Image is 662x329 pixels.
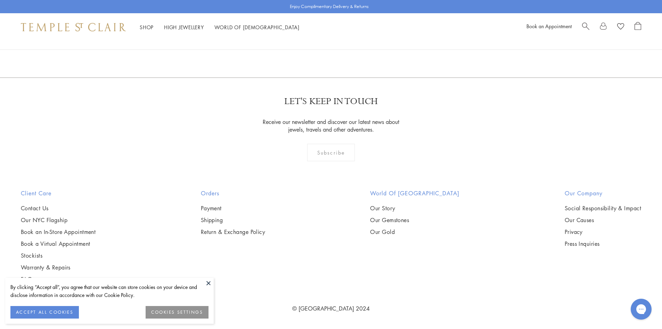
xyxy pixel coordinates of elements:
[201,204,265,212] a: Payment
[307,144,355,161] div: Subscribe
[21,204,96,212] a: Contact Us
[292,305,370,312] a: © [GEOGRAPHIC_DATA] 2024
[370,204,459,212] a: Our Story
[214,24,300,31] a: World of [DEMOGRAPHIC_DATA]World of [DEMOGRAPHIC_DATA]
[21,275,96,283] a: FAQs
[284,95,378,108] p: LET'S KEEP IN TOUCH
[565,189,641,197] h2: Our Company
[565,216,641,224] a: Our Causes
[21,23,126,31] img: Temple St. Clair
[21,189,96,197] h2: Client Care
[201,216,265,224] a: Shipping
[21,240,96,248] a: Book a Virtual Appointment
[370,189,459,197] h2: World of [GEOGRAPHIC_DATA]
[201,228,265,236] a: Return & Exchange Policy
[565,240,641,248] a: Press Inquiries
[140,23,300,32] nav: Main navigation
[201,189,265,197] h2: Orders
[370,216,459,224] a: Our Gemstones
[627,296,655,322] iframe: Gorgias live chat messenger
[565,228,641,236] a: Privacy
[370,228,459,236] a: Our Gold
[290,3,369,10] p: Enjoy Complimentary Delivery & Returns
[21,228,96,236] a: Book an In-Store Appointment
[565,204,641,212] a: Social Responsibility & Impact
[21,264,96,271] a: Warranty & Repairs
[146,306,209,319] button: COOKIES SETTINGS
[617,22,624,32] a: View Wishlist
[635,22,641,32] a: Open Shopping Bag
[582,22,589,32] a: Search
[21,216,96,224] a: Our NYC Flagship
[164,24,204,31] a: High JewelleryHigh Jewellery
[10,283,209,299] div: By clicking “Accept all”, you agree that our website can store cookies on your device and disclos...
[140,24,154,31] a: ShopShop
[10,306,79,319] button: ACCEPT ALL COOKIES
[526,23,572,30] a: Book an Appointment
[21,252,96,259] a: Stockists
[261,118,401,133] p: Receive our newsletter and discover our latest news about jewels, travels and other adventures.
